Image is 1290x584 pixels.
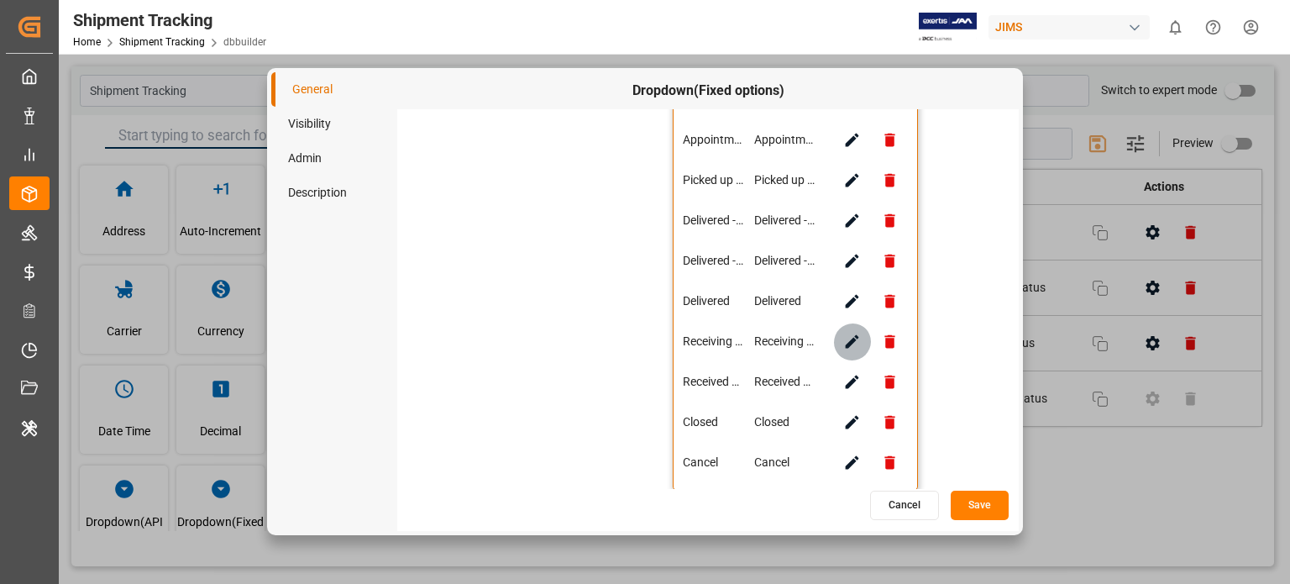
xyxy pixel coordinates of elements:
td: Delivered [753,292,816,311]
td: Delivered - Empty NOT returned [753,211,816,230]
li: Visibility [271,107,397,141]
td: Appointment Set Up [682,130,745,150]
button: Help Center [1194,8,1232,46]
button: Cancel [870,491,939,520]
a: Shipment Tracking [119,36,205,48]
td: Delivered - Empty NOT returned [682,211,745,230]
td: Delivered - Empty returned [753,251,816,271]
a: Home [73,36,101,48]
button: JIMS [988,11,1156,43]
td: Received Complete [682,372,745,392]
td: Picked up from terminal [753,171,816,190]
td: Delivered - Empty returned [682,251,745,271]
td: Received Complete [753,372,816,392]
span: Dropdown(Fixed options) [406,81,1010,101]
li: Admin [271,141,397,176]
img: Exertis%20JAM%20-%20Email%20Logo.jpg_1722504956.jpg [919,13,977,42]
li: General [271,72,397,107]
td: Delivered [682,292,745,311]
li: Description [271,176,397,210]
td: Closed [753,413,816,432]
td: Receiving Pending [682,332,745,351]
td: Picked up from terminal [682,171,745,190]
div: Shipment Tracking [73,8,266,33]
button: show 0 new notifications [1156,8,1194,46]
button: Save [951,491,1009,520]
td: Cancel [682,453,745,472]
td: Cancel [753,453,816,472]
td: Receiving Pending [753,332,816,351]
td: Closed [682,413,745,432]
div: JIMS [988,15,1150,39]
td: Appointment Set Up [753,130,816,150]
